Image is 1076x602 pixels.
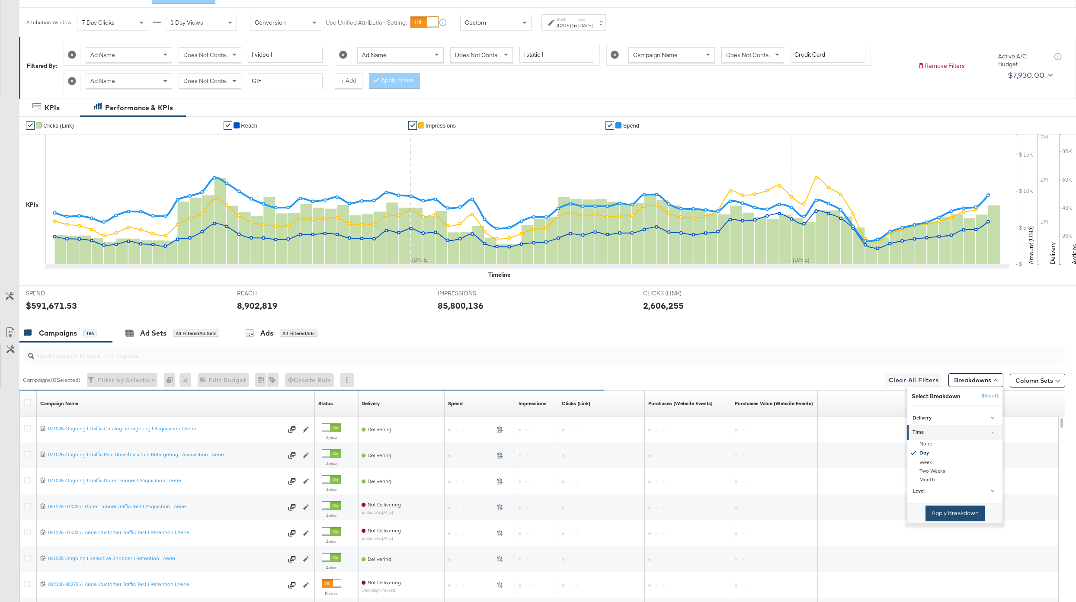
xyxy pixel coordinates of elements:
[633,51,678,59] span: Campaign Name
[48,451,283,458] div: 071025-Ongoing | Traffic Paid Search Visitors Retargeting | Acquisition | Aerie
[977,389,998,403] button: [Reset]
[241,122,257,129] span: Reach
[48,451,283,460] a: 071025-Ongoing | Traffic Paid Search Visitors Retargeting | Acquisition | Aerie
[48,477,283,484] div: 071025-Ongoing | Traffic Upper Funnel | Acquisition | Aerie
[105,103,173,113] div: Performance & KPIs
[368,556,391,562] span: Delivering
[48,555,283,564] a: 061225-Ongoing | Selective Shopper | Retention | Aerie
[248,73,323,89] input: Enter a search term
[322,487,341,493] label: Active
[909,458,1002,467] div: Week
[557,22,571,29] div: [DATE]
[913,488,999,495] div: Level
[368,426,391,432] span: Delivering
[519,400,547,407] a: The number of times your ad was served. On mobile apps an ad is counted as served the first time ...
[140,328,167,338] div: Ad Sets
[322,461,341,467] label: Active
[48,529,283,538] a: 061225-070325 | Aerie Customer Traffic Test | Retention | Aerie
[519,47,594,63] input: Enter a search term
[735,400,813,407] a: The total value of the purchase actions tracked by your Custom Audience pixel on your website aft...
[448,400,463,407] a: The total amount spent to date.
[578,16,592,22] label: End:
[562,400,590,407] div: Clicks (Link)
[48,477,283,486] a: 071025-Ongoing | Traffic Upper Funnel | Acquisition | Aerie
[26,121,35,130] a: ✔
[885,373,942,387] button: Clear All Filters
[557,16,571,22] label: Start:
[918,62,965,70] button: Remove Filters
[40,400,78,407] a: Your campaign name.
[335,73,362,89] button: + Add
[438,289,503,298] span: IMPRESSIONS
[183,77,231,85] span: Does Not Contain
[48,503,283,512] a: 061225-070325 | Upper Funnel Traffic Test | Acquistion | Aerie
[368,478,391,484] span: Delivering
[907,426,1002,440] a: Time
[255,19,286,26] span: Conversion
[90,77,115,85] span: Ad Name
[408,121,417,130] a: ✔
[280,330,317,337] div: All Filtered Ads
[909,467,1002,476] div: Two Weeks
[562,400,590,407] a: The number of clicks on links appearing on your ad or Page that direct people to your sites off F...
[164,373,179,387] div: 0
[39,328,77,338] div: Campaigns
[571,22,578,29] strong: to
[648,400,713,407] a: The number of times a purchase was made tracked by your Custom Audience pixel on your website aft...
[43,122,74,129] span: Clicks (Link)
[519,400,547,407] div: Impressions
[322,565,341,570] label: Active
[26,299,77,312] div: $591,671.53
[925,506,985,521] button: Apply Breakdown
[322,591,341,596] label: Paused
[889,375,938,386] span: Clear All Filters
[1004,68,1054,82] button: $7,930.00
[318,400,333,407] a: Shows the current state of your Ad Campaign.
[260,328,273,338] div: Ads
[648,400,713,407] div: Purchases (Website Events)
[948,373,1003,387] button: Breakdowns
[26,201,38,209] div: KPIs
[909,440,1002,448] div: None
[578,22,592,29] div: [DATE]
[448,400,463,407] div: Spend
[45,103,60,113] div: KPIs
[623,122,639,129] span: Spend
[318,400,333,407] div: Status
[322,513,341,519] label: Active
[40,400,78,407] div: Campaign Name
[909,476,1002,484] div: Month
[909,448,1002,458] div: Day
[170,19,203,26] span: 1 Day Views
[907,411,1002,425] a: Delivery
[23,376,80,384] div: Campaigns ( 0 Selected)
[368,527,401,534] span: Not Delivering
[48,581,283,589] a: 052125-052725 | Aerie Customer Traffic Test | Retention | Aerie
[913,415,999,422] div: Delivery
[438,299,484,312] div: 85,800,136
[532,22,541,26] span: ↑
[326,19,407,27] label: Use Unified Attribution Setting:
[426,122,456,129] span: Impressions
[1010,374,1065,387] button: Column Sets
[726,51,773,59] span: Does Not Contain
[83,330,96,337] div: 186
[791,47,865,63] input: Enter a search term
[362,588,401,592] sub: Campaign Paused
[907,484,1002,499] a: Level
[173,330,219,337] div: All Filtered Ad Sets
[643,289,708,298] span: CLICKS (LINK)
[368,452,391,458] span: Delivering
[362,51,387,59] span: Ad Name
[913,429,999,436] div: Time
[48,425,283,434] a: 071025-Ongoing | Traffic Catalog Retargeting | Acquisition | Aerie
[248,47,323,63] input: Enter a search term
[27,62,57,70] div: Filtered By:
[183,51,231,59] span: Does Not Contain
[48,425,283,432] div: 071025-Ongoing | Traffic Catalog Retargeting | Acquisition | Aerie
[488,271,510,279] div: Timeline
[605,121,614,130] a: ✔
[455,51,502,59] span: Does Not Contain
[735,400,813,407] div: Purchases Value (Website Events)
[368,579,401,586] span: Not Delivering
